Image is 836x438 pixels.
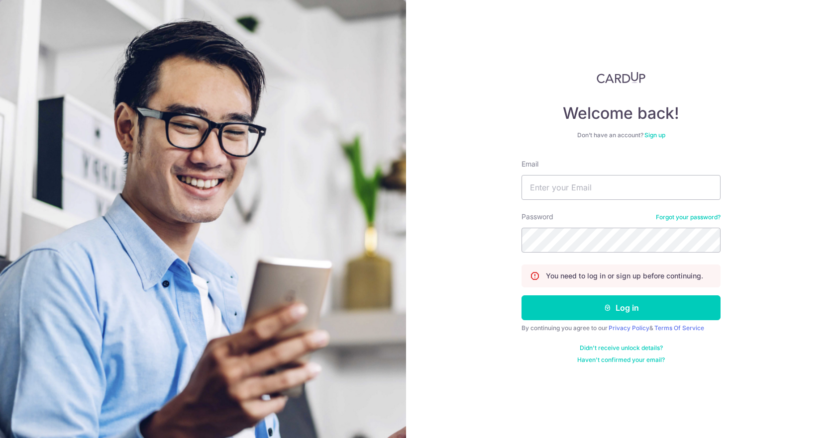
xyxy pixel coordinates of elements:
[577,356,665,364] a: Haven't confirmed your email?
[522,159,538,169] label: Email
[522,131,721,139] div: Don’t have an account?
[654,324,704,332] a: Terms Of Service
[644,131,665,139] a: Sign up
[522,103,721,123] h4: Welcome back!
[580,344,663,352] a: Didn't receive unlock details?
[522,212,553,222] label: Password
[597,72,645,84] img: CardUp Logo
[522,324,721,332] div: By continuing you agree to our &
[522,175,721,200] input: Enter your Email
[609,324,649,332] a: Privacy Policy
[656,213,721,221] a: Forgot your password?
[522,295,721,320] button: Log in
[546,271,703,281] p: You need to log in or sign up before continuing.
